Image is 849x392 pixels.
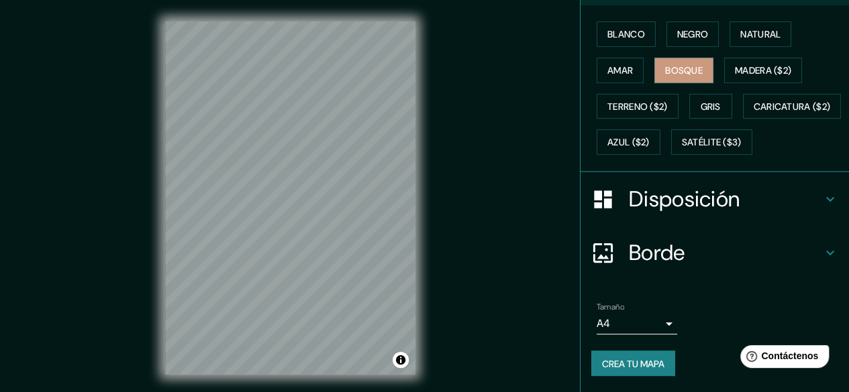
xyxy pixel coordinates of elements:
[724,58,802,83] button: Madera ($2)
[682,137,742,149] font: Satélite ($3)
[754,101,831,113] font: Caricatura ($2)
[689,94,732,119] button: Gris
[591,350,675,376] button: Crea tu mapa
[701,101,721,113] font: Gris
[740,28,781,40] font: Natural
[597,129,660,155] button: Azul ($2)
[581,226,849,279] div: Borde
[607,137,650,149] font: Azul ($2)
[629,185,740,213] font: Disposición
[607,64,633,76] font: Amar
[629,239,685,267] font: Borde
[597,316,610,330] font: A4
[597,58,644,83] button: Amar
[665,64,703,76] font: Bosque
[607,28,645,40] font: Blanco
[677,28,709,40] font: Negro
[654,58,713,83] button: Bosque
[735,64,791,76] font: Madera ($2)
[597,302,624,312] font: Tamaño
[581,172,849,226] div: Disposición
[597,21,656,47] button: Blanco
[597,94,679,119] button: Terreno ($2)
[743,94,842,119] button: Caricatura ($2)
[597,313,677,334] div: A4
[730,340,834,377] iframe: Lanzador de widgets de ayuda
[602,357,664,369] font: Crea tu mapa
[730,21,791,47] button: Natural
[393,352,409,368] button: Activar o desactivar atribución
[607,101,668,113] font: Terreno ($2)
[165,21,415,375] canvas: Mapa
[666,21,719,47] button: Negro
[671,129,752,155] button: Satélite ($3)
